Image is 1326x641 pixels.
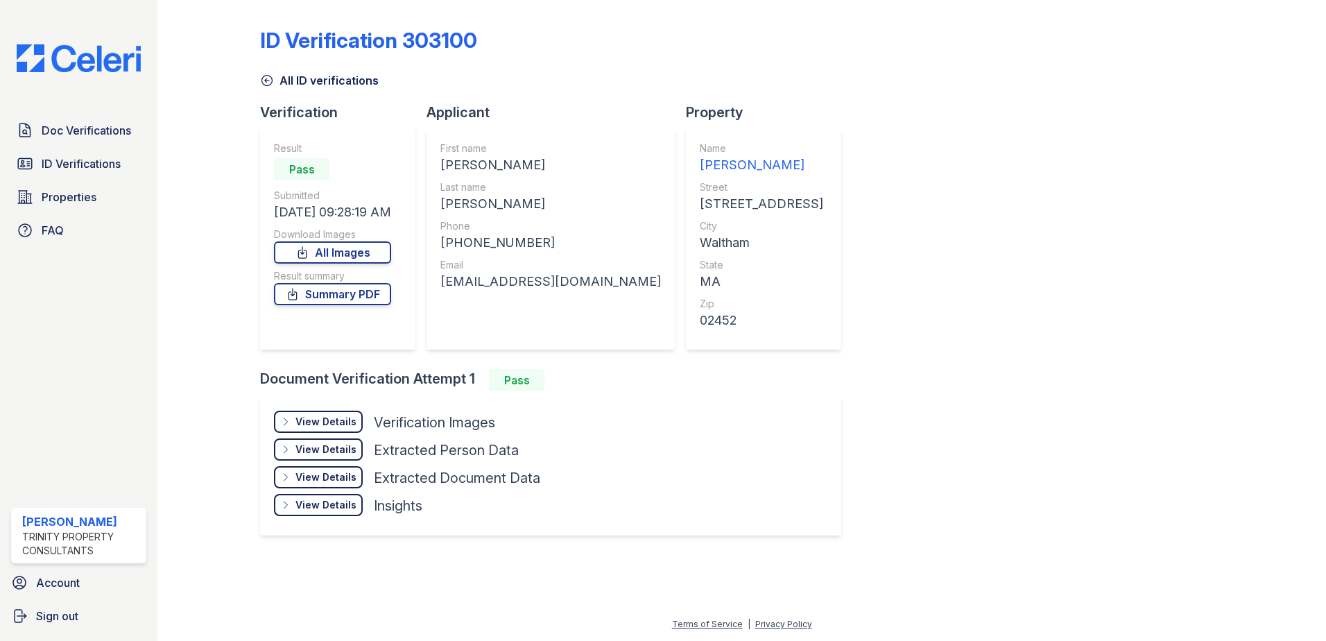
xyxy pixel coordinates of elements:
[274,203,391,222] div: [DATE] 09:28:19 AM
[427,103,686,122] div: Applicant
[672,619,743,629] a: Terms of Service
[374,496,422,515] div: Insights
[440,194,661,214] div: [PERSON_NAME]
[686,103,852,122] div: Property
[440,142,661,155] div: First name
[11,117,146,144] a: Doc Verifications
[440,258,661,272] div: Email
[700,180,823,194] div: Street
[6,602,152,630] a: Sign out
[42,189,96,205] span: Properties
[700,142,823,155] div: Name
[260,369,852,391] div: Document Verification Attempt 1
[22,513,141,530] div: [PERSON_NAME]
[295,470,356,484] div: View Details
[440,233,661,253] div: [PHONE_NUMBER]
[42,155,121,172] span: ID Verifications
[700,272,823,291] div: MA
[700,311,823,330] div: 02452
[440,180,661,194] div: Last name
[260,103,427,122] div: Verification
[700,233,823,253] div: Waltham
[274,241,391,264] a: All Images
[36,574,80,591] span: Account
[274,158,329,180] div: Pass
[260,72,379,89] a: All ID verifications
[700,142,823,175] a: Name [PERSON_NAME]
[440,155,661,175] div: [PERSON_NAME]
[440,219,661,233] div: Phone
[295,415,356,429] div: View Details
[6,569,152,597] a: Account
[295,498,356,512] div: View Details
[6,44,152,72] img: CE_Logo_Blue-a8612792a0a2168367f1c8372b55b34899dd931a85d93a1a3d3e32e68fde9ad4.png
[274,283,391,305] a: Summary PDF
[700,258,823,272] div: State
[440,272,661,291] div: [EMAIL_ADDRESS][DOMAIN_NAME]
[274,228,391,241] div: Download Images
[11,216,146,244] a: FAQ
[260,28,477,53] div: ID Verification 303100
[374,413,495,432] div: Verification Images
[42,122,131,139] span: Doc Verifications
[22,530,141,558] div: Trinity Property Consultants
[755,619,812,629] a: Privacy Policy
[36,608,78,624] span: Sign out
[11,150,146,178] a: ID Verifications
[295,443,356,456] div: View Details
[374,468,540,488] div: Extracted Document Data
[11,183,146,211] a: Properties
[274,142,391,155] div: Result
[700,155,823,175] div: [PERSON_NAME]
[700,219,823,233] div: City
[374,441,519,460] div: Extracted Person Data
[274,269,391,283] div: Result summary
[748,619,750,629] div: |
[489,369,544,391] div: Pass
[700,297,823,311] div: Zip
[274,189,391,203] div: Submitted
[700,194,823,214] div: [STREET_ADDRESS]
[42,222,64,239] span: FAQ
